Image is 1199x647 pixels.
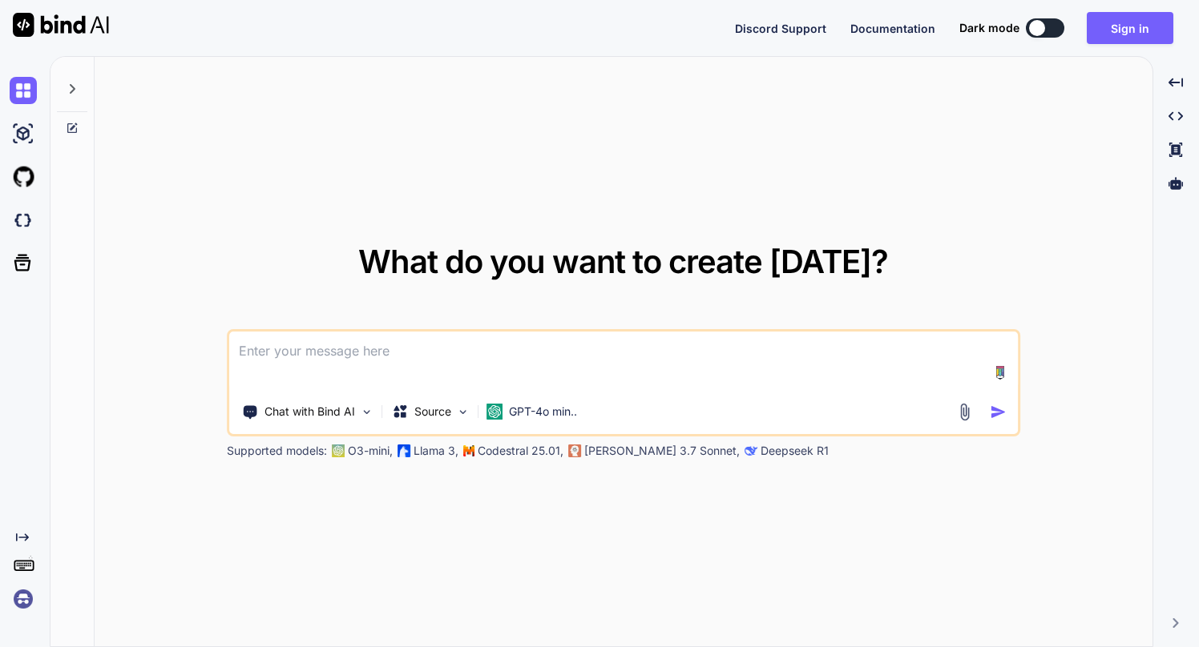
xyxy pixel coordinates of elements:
p: Deepseek R1 [761,443,829,459]
span: Discord Support [735,22,826,35]
p: O3-mini, [348,443,393,459]
button: Documentation [850,20,935,37]
img: claude [745,444,757,457]
img: signin [10,585,37,613]
img: Pick Tools [360,405,373,419]
img: Llama2 [398,444,410,457]
button: Discord Support [735,20,826,37]
img: GPT-4 [332,444,345,457]
span: Documentation [850,22,935,35]
img: chat [10,77,37,104]
img: ai-studio [10,120,37,147]
button: Sign in [1087,12,1173,44]
img: icon [990,404,1007,420]
img: Mistral-AI [463,445,474,456]
p: Supported models: [227,443,327,459]
p: [PERSON_NAME] 3.7 Sonnet, [584,443,740,459]
p: Source [414,404,451,420]
img: Bind AI [13,13,109,37]
img: claude [568,444,581,457]
img: darkCloudIdeIcon [10,207,37,234]
img: Pick Models [456,405,470,419]
span: Dark mode [959,20,1019,36]
img: attachment [955,403,974,421]
span: What do you want to create [DATE]? [358,242,888,281]
img: githubLight [10,163,37,191]
p: Codestral 25.01, [478,443,563,459]
p: GPT-4o min.. [509,404,577,420]
p: Llama 3, [414,443,458,459]
img: GPT-4o mini [486,404,503,420]
p: Chat with Bind AI [264,404,355,420]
